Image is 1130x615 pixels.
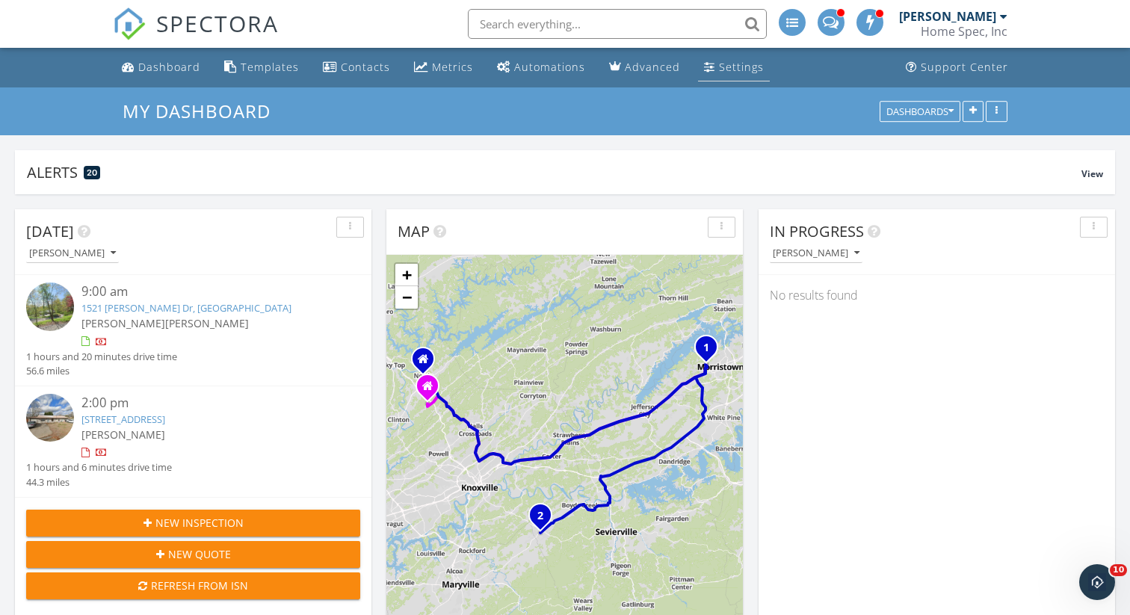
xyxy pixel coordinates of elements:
[26,460,172,475] div: 1 hours and 6 minutes drive time
[123,99,283,123] a: My Dashboard
[165,316,249,330] span: [PERSON_NAME]
[81,427,165,442] span: [PERSON_NAME]
[921,24,1007,39] div: Home Spec, Inc
[26,572,360,599] button: Refresh from ISN
[81,282,332,301] div: 9:00 am
[26,364,177,378] div: 56.6 miles
[719,60,764,74] div: Settings
[900,54,1014,81] a: Support Center
[625,60,680,74] div: Advanced
[27,162,1081,182] div: Alerts
[770,244,862,264] button: [PERSON_NAME]
[703,343,709,353] i: 1
[38,578,348,593] div: Refresh from ISN
[1079,564,1115,600] iframe: Intercom live chat
[423,359,432,368] div: 25 Dogwood Rd, Norris Tennessee 37828
[218,54,305,81] a: Templates
[138,60,200,74] div: Dashboard
[537,511,543,522] i: 2
[540,515,549,524] div: 123 Colonial Cir, Seymour, TN 37865
[155,515,244,531] span: New Inspection
[29,248,116,259] div: [PERSON_NAME]
[880,101,960,122] button: Dashboards
[706,347,715,356] div: 1521 Dougherty Dr, Morristown, TN 37814
[156,7,279,39] span: SPECTORA
[241,60,299,74] div: Templates
[26,541,360,568] button: New Quote
[341,60,390,74] div: Contacts
[427,386,436,395] div: 199 Bluebird Ln, Heiskell Tennessee 37917
[116,54,206,81] a: Dashboard
[1110,564,1127,576] span: 10
[921,60,1008,74] div: Support Center
[886,106,954,117] div: Dashboards
[113,7,146,40] img: The Best Home Inspection Software - Spectora
[759,275,1115,315] div: No results found
[773,248,859,259] div: [PERSON_NAME]
[26,221,74,241] span: [DATE]
[81,394,332,412] div: 2:00 pm
[26,394,360,489] a: 2:00 pm [STREET_ADDRESS] [PERSON_NAME] 1 hours and 6 minutes drive time 44.3 miles
[317,54,396,81] a: Contacts
[899,9,996,24] div: [PERSON_NAME]
[26,282,74,330] img: streetview
[770,221,864,241] span: In Progress
[395,264,418,286] a: Zoom in
[408,54,479,81] a: Metrics
[603,54,686,81] a: Advanced
[81,301,291,315] a: 1521 [PERSON_NAME] Dr, [GEOGRAPHIC_DATA]
[26,510,360,537] button: New Inspection
[26,244,119,264] button: [PERSON_NAME]
[491,54,591,81] a: Automations (Advanced)
[26,282,360,378] a: 9:00 am 1521 [PERSON_NAME] Dr, [GEOGRAPHIC_DATA] [PERSON_NAME][PERSON_NAME] 1 hours and 20 minute...
[113,20,279,52] a: SPECTORA
[395,286,418,309] a: Zoom out
[468,9,767,39] input: Search everything...
[1081,167,1103,180] span: View
[26,394,74,442] img: streetview
[87,167,97,178] span: 20
[26,350,177,364] div: 1 hours and 20 minutes drive time
[514,60,585,74] div: Automations
[432,60,473,74] div: Metrics
[81,412,165,426] a: [STREET_ADDRESS]
[698,54,770,81] a: Settings
[26,475,172,489] div: 44.3 miles
[398,221,430,241] span: Map
[168,546,231,562] span: New Quote
[81,316,165,330] span: [PERSON_NAME]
